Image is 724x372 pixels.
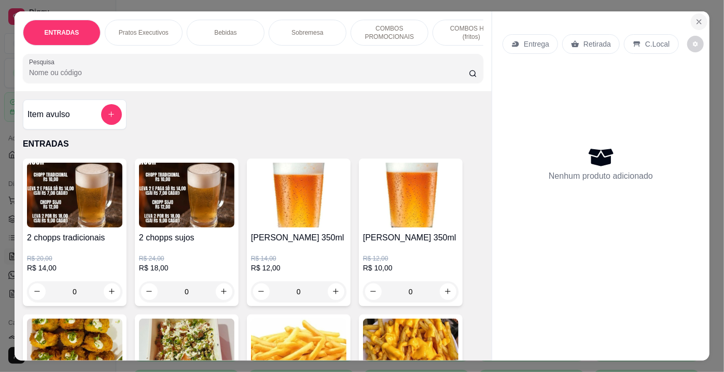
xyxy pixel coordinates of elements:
[27,108,70,121] h4: Item avulso
[27,163,122,227] img: product-image
[139,263,234,273] p: R$ 18,00
[687,36,704,52] button: decrease-product-quantity
[104,283,120,300] button: increase-product-quantity
[691,13,707,30] button: Close
[365,283,382,300] button: decrease-product-quantity
[29,67,469,78] input: Pesquisa
[524,39,549,49] p: Entrega
[139,232,234,244] h4: 2 chopps sujos
[27,232,122,244] h4: 2 chopps tradicionais
[251,263,346,273] p: R$ 12,00
[29,283,46,300] button: decrease-product-quantity
[363,232,458,244] h4: [PERSON_NAME] 350ml
[645,39,670,49] p: C.Local
[583,39,611,49] p: Retirada
[363,163,458,227] img: product-image
[251,232,346,244] h4: [PERSON_NAME] 350ml
[253,283,270,300] button: decrease-product-quantity
[27,254,122,263] p: R$ 20,00
[363,254,458,263] p: R$ 12,00
[359,24,420,41] p: COMBOS PROMOCIONAIS
[139,254,234,263] p: R$ 24,00
[363,263,458,273] p: R$ 10,00
[440,283,456,300] button: increase-product-quantity
[251,163,346,227] img: product-image
[45,28,79,37] p: ENTRADAS
[141,283,158,300] button: decrease-product-quantity
[216,283,232,300] button: increase-product-quantity
[119,28,169,37] p: Pratos Executivos
[549,170,653,182] p: Nenhum produto adicionado
[328,283,344,300] button: increase-product-quantity
[291,28,323,37] p: Sobremesa
[441,24,502,41] p: COMBOS HOT (fritos)
[23,138,483,150] p: ENTRADAS
[214,28,236,37] p: Bebidas
[139,163,234,227] img: product-image
[251,254,346,263] p: R$ 14,00
[101,104,122,125] button: add-separate-item
[27,263,122,273] p: R$ 14,00
[29,58,58,66] label: Pesquisa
